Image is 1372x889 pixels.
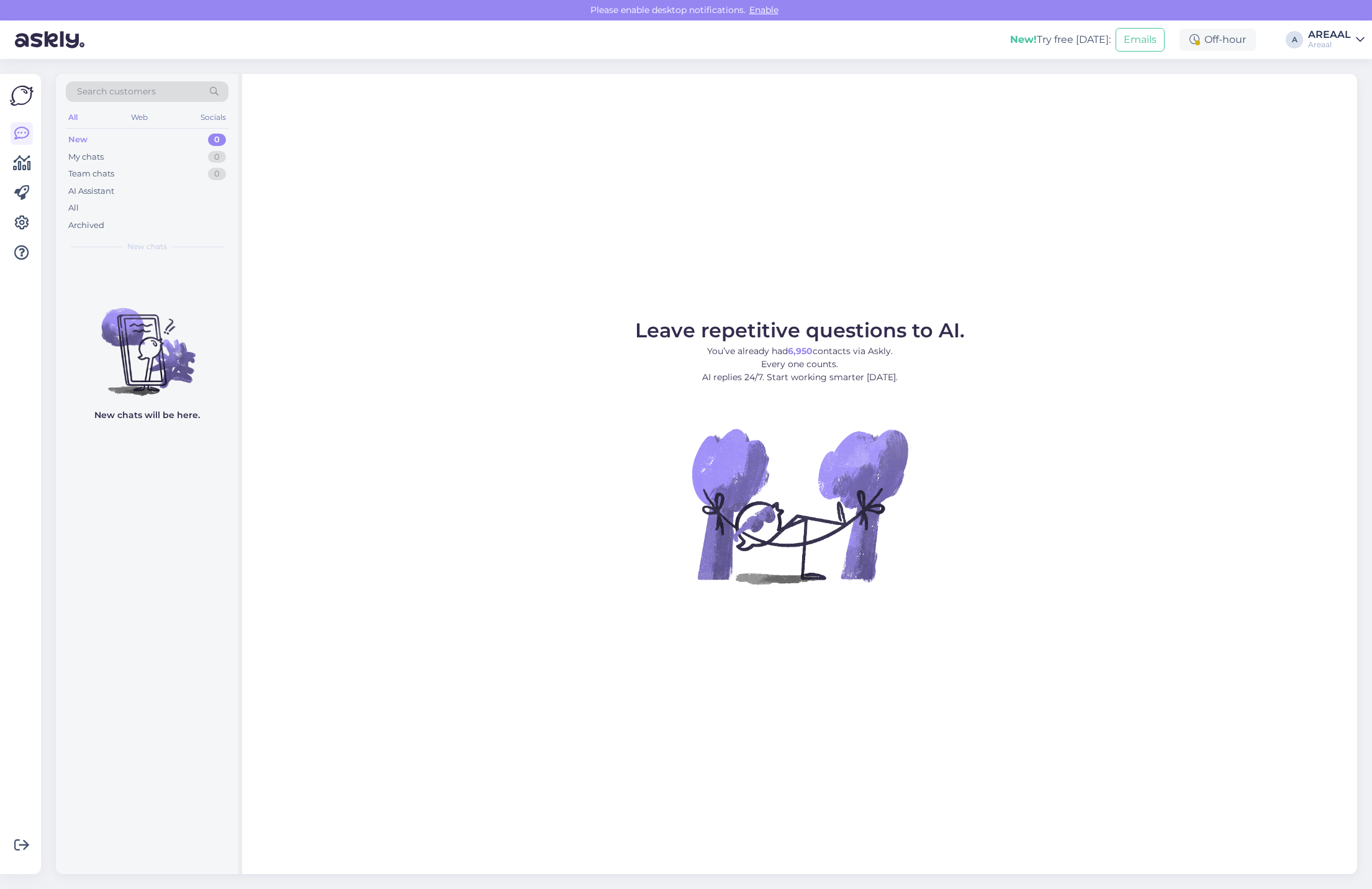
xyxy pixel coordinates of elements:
div: Web [129,109,150,125]
span: Leave repetitive questions to AI. [635,318,965,342]
div: AI Assistant [68,185,114,198]
div: 0 [208,168,226,180]
a: AREAALAreaal [1308,30,1365,50]
div: All [66,109,80,125]
img: No chats [56,286,238,398]
div: Archived [68,219,104,232]
img: No Chat active [688,394,911,618]
span: New chats [127,241,167,252]
div: Socials [198,109,228,125]
div: AREAAL [1308,30,1351,40]
button: Emails [1116,28,1165,52]
div: All [68,202,79,214]
div: Team chats [68,168,114,180]
div: Areaal [1308,40,1351,50]
b: New! [1010,34,1037,45]
div: Off-hour [1180,29,1256,51]
span: Enable [746,4,782,16]
p: New chats will be here. [94,409,200,422]
div: Try free [DATE]: [1010,32,1111,47]
div: A [1286,31,1303,48]
p: You’ve already had contacts via Askly. Every one counts. AI replies 24/7. Start working smarter [... [635,345,965,384]
div: 0 [208,151,226,163]
img: Askly Logo [10,84,34,107]
div: New [68,134,88,146]
span: Search customers [77,85,156,98]
div: 0 [208,134,226,146]
div: My chats [68,151,104,163]
b: 6,950 [788,345,813,357]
